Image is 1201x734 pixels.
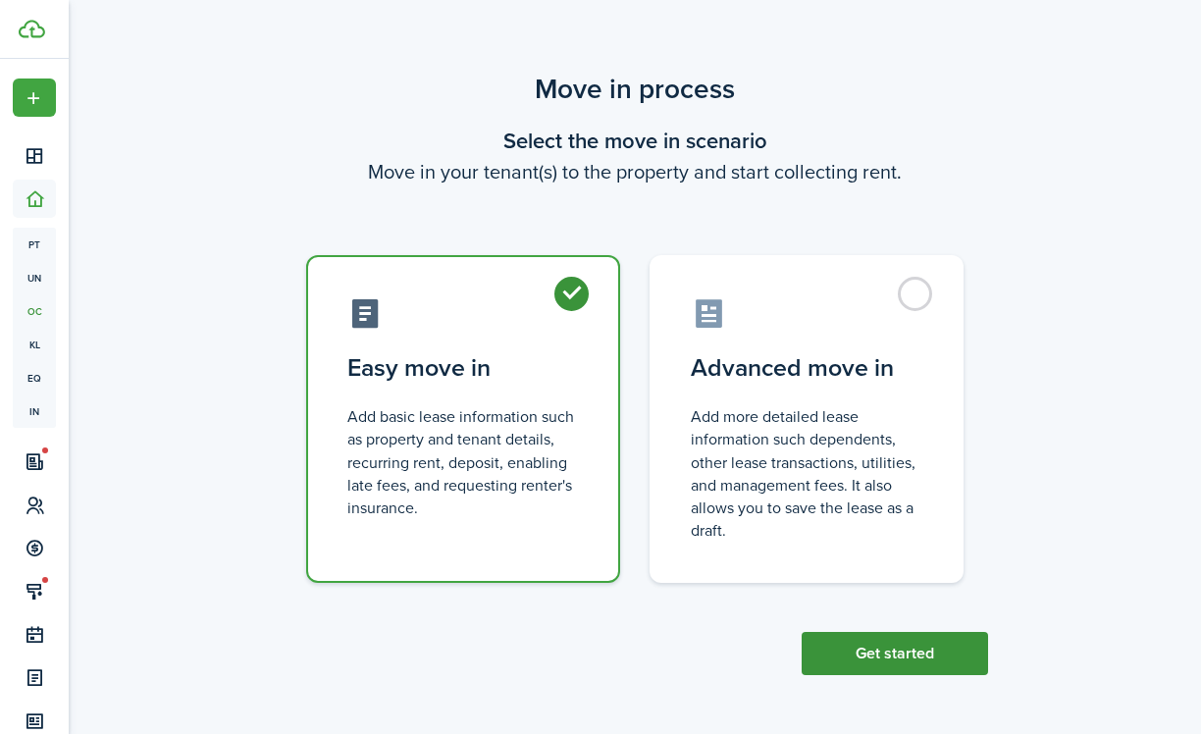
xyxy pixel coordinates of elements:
[13,328,56,361] a: kl
[13,394,56,428] a: in
[13,294,56,328] a: oc
[282,69,988,110] scenario-title: Move in process
[19,20,45,38] img: TenantCloud
[13,261,56,294] a: un
[691,350,922,386] control-radio-card-title: Advanced move in
[13,79,56,117] button: Open menu
[802,632,988,675] button: Get started
[13,228,56,261] a: pt
[282,157,988,186] wizard-step-header-description: Move in your tenant(s) to the property and start collecting rent.
[347,405,579,519] control-radio-card-description: Add basic lease information such as property and tenant details, recurring rent, deposit, enablin...
[347,350,579,386] control-radio-card-title: Easy move in
[282,125,988,157] wizard-step-header-title: Select the move in scenario
[691,405,922,542] control-radio-card-description: Add more detailed lease information such dependents, other lease transactions, utilities, and man...
[13,361,56,394] a: eq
